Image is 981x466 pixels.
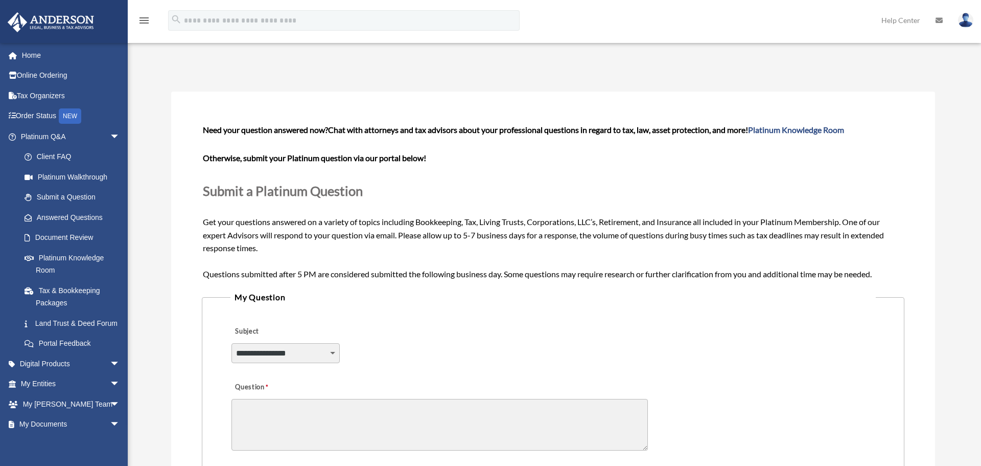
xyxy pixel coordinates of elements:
[110,394,130,415] span: arrow_drop_down
[14,187,130,208] a: Submit a Question
[328,125,844,135] span: Chat with attorneys and tax advisors about your professional questions in regard to tax, law, ass...
[7,394,135,414] a: My [PERSON_NAME] Teamarrow_drop_down
[231,324,329,339] label: Subject
[748,125,844,135] a: Platinum Knowledge Room
[7,126,135,147] a: Platinum Q&Aarrow_drop_down
[5,12,97,32] img: Anderson Advisors Platinum Portal
[14,207,135,228] a: Answered Questions
[203,153,426,163] b: Otherwise, submit your Platinum question via our portal below!
[110,414,130,435] span: arrow_drop_down
[14,167,135,187] a: Platinum Walkthrough
[14,313,135,334] a: Land Trust & Deed Forum
[7,45,135,65] a: Home
[958,13,973,28] img: User Pic
[7,65,135,86] a: Online Ordering
[7,374,135,394] a: My Entitiesarrow_drop_down
[230,290,876,304] legend: My Question
[203,125,328,135] span: Need your question answered now?
[14,147,135,167] a: Client FAQ
[7,85,135,106] a: Tax Organizers
[7,106,135,127] a: Order StatusNEW
[231,380,311,394] label: Question
[110,353,130,374] span: arrow_drop_down
[203,183,363,198] span: Submit a Platinum Question
[171,14,182,25] i: search
[138,14,150,27] i: menu
[7,353,135,374] a: Digital Productsarrow_drop_down
[203,125,903,279] span: Get your questions answered on a variety of topics including Bookkeeping, Tax, Living Trusts, Cor...
[14,280,135,313] a: Tax & Bookkeeping Packages
[14,334,135,354] a: Portal Feedback
[14,248,135,280] a: Platinum Knowledge Room
[7,414,135,435] a: My Documentsarrow_drop_down
[110,374,130,395] span: arrow_drop_down
[59,108,81,124] div: NEW
[14,228,135,248] a: Document Review
[138,18,150,27] a: menu
[110,126,130,147] span: arrow_drop_down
